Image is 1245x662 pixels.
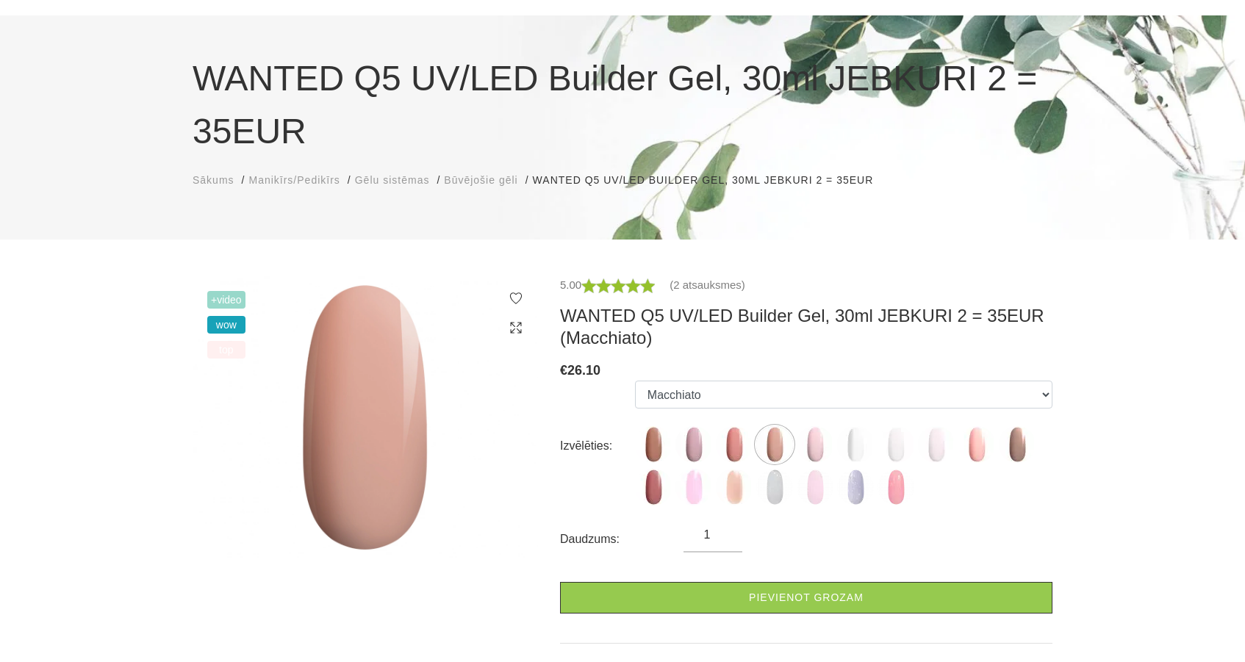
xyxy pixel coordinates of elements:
[207,341,245,359] span: top
[675,426,712,463] img: ...
[567,363,600,378] span: 26.10
[560,434,635,458] div: Izvēlēties:
[248,174,340,186] span: Manikīrs/Pedikīrs
[878,469,914,506] img: ...
[837,426,874,463] img: ...
[797,469,833,506] img: ...
[193,276,538,558] img: WANTED Q5 UV/LED Builder Gel, 30ml JEBKURI 2 = 35EUR
[207,316,245,334] span: wow
[756,426,793,463] img: ...
[355,174,430,186] span: Gēlu sistēmas
[533,173,889,188] li: WANTED Q5 UV/LED Builder Gel, 30ml JEBKURI 2 = 35EUR
[560,528,684,551] div: Daudzums:
[675,469,712,506] img: ...
[560,278,581,291] span: 5.00
[560,363,567,378] span: €
[716,426,753,463] img: ...
[837,469,874,506] img: ...
[797,426,833,463] img: ...
[355,173,430,188] a: Gēlu sistēmas
[958,426,995,463] img: ...
[193,52,1052,158] h1: WANTED Q5 UV/LED Builder Gel, 30ml JEBKURI 2 = 35EUR
[878,426,914,463] img: ...
[248,173,340,188] a: Manikīrs/Pedikīrs
[560,305,1052,349] h3: WANTED Q5 UV/LED Builder Gel, 30ml JEBKURI 2 = 35EUR (Macchiato)
[444,173,517,188] a: Būvējošie gēli
[670,276,745,294] a: (2 atsauksmes)
[635,426,672,463] img: ...
[635,469,672,506] img: ...
[756,469,793,506] img: ...
[193,174,234,186] span: Sākums
[207,291,245,309] span: +Video
[193,173,234,188] a: Sākums
[999,426,1036,463] img: ...
[716,469,753,506] img: ...
[444,174,517,186] span: Būvējošie gēli
[560,582,1052,614] a: Pievienot grozam
[918,426,955,463] img: ...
